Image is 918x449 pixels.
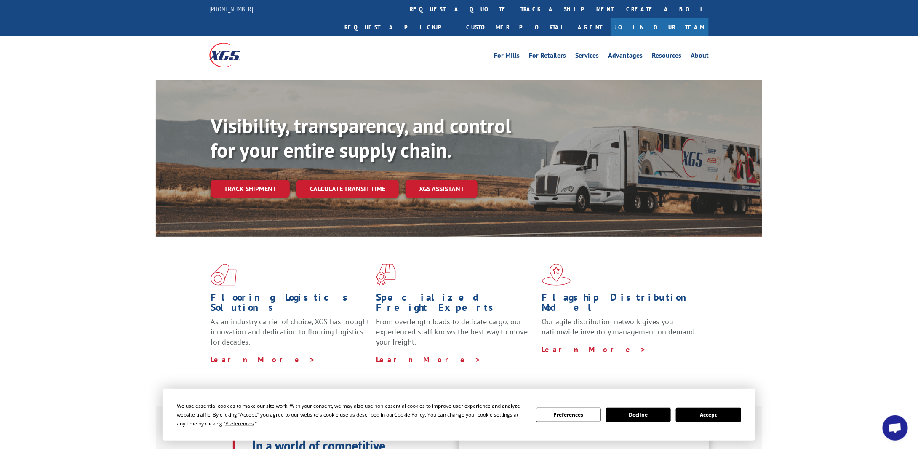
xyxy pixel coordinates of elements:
[211,264,237,286] img: xgs-icon-total-supply-chain-intelligence-red
[542,292,701,317] h1: Flagship Distribution Model
[575,52,599,61] a: Services
[177,401,526,428] div: We use essential cookies to make our site work. With your consent, we may also use non-essential ...
[691,52,709,61] a: About
[376,317,535,354] p: From overlength loads to delicate cargo, our experienced staff knows the best way to move your fr...
[296,180,399,198] a: Calculate transit time
[211,355,315,364] a: Learn More >
[529,52,566,61] a: For Retailers
[376,264,396,286] img: xgs-icon-focused-on-flooring-red
[376,292,535,317] h1: Specialized Freight Experts
[211,317,369,347] span: As an industry carrier of choice, XGS has brought innovation and dedication to flooring logistics...
[536,408,601,422] button: Preferences
[652,52,681,61] a: Resources
[225,420,254,427] span: Preferences
[460,18,569,36] a: Customer Portal
[611,18,709,36] a: Join Our Team
[209,5,253,13] a: [PHONE_NUMBER]
[211,180,290,198] a: Track shipment
[376,355,481,364] a: Learn More >
[569,18,611,36] a: Agent
[676,408,741,422] button: Accept
[883,415,908,441] div: Open chat
[211,292,370,317] h1: Flooring Logistics Solutions
[606,408,671,422] button: Decline
[542,264,571,286] img: xgs-icon-flagship-distribution-model-red
[542,345,647,354] a: Learn More >
[608,52,643,61] a: Advantages
[542,317,697,337] span: Our agile distribution network gives you nationwide inventory management on demand.
[338,18,460,36] a: Request a pickup
[406,180,478,198] a: XGS ASSISTANT
[211,112,511,163] b: Visibility, transparency, and control for your entire supply chain.
[163,389,755,441] div: Cookie Consent Prompt
[494,52,520,61] a: For Mills
[394,411,425,418] span: Cookie Policy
